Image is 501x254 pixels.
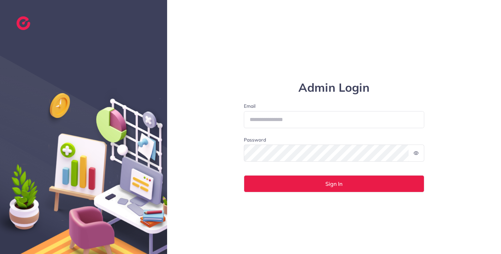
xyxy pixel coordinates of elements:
[244,175,425,192] button: Sign In
[325,181,342,186] span: Sign In
[16,16,30,30] img: logo
[244,136,266,143] label: Password
[244,81,425,95] h1: Admin Login
[244,103,425,109] label: Email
